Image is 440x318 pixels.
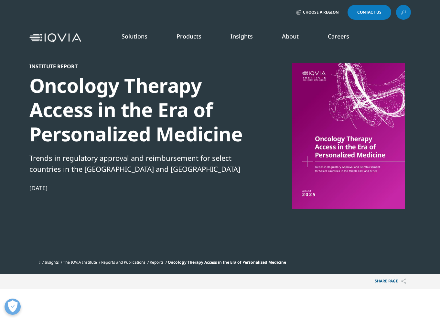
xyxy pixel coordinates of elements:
a: Contact Us [348,5,391,20]
img: Share PAGE [401,279,406,284]
nav: Primary [84,23,411,53]
span: Contact Us [357,10,381,14]
button: Open Preferences [5,299,21,315]
a: About [282,32,299,40]
a: Solutions [122,32,147,40]
p: Share PAGE [370,274,411,289]
a: Products [177,32,201,40]
a: Reports [150,259,164,265]
a: Insights [231,32,253,40]
div: Trends in regulatory approval and reimbursement for select countries in the [GEOGRAPHIC_DATA] and... [29,152,251,174]
button: Share PAGEShare PAGE [370,274,411,289]
a: The IQVIA Institute [63,259,97,265]
a: Reports and Publications [101,259,145,265]
div: Institute Report [29,63,251,70]
span: Oncology Therapy Access in the Era of Personalized Medicine [168,259,286,265]
div: Oncology Therapy Access in the Era of Personalized Medicine [29,73,251,146]
a: Careers [328,32,349,40]
a: Insights [45,259,59,265]
span: Choose a Region [303,10,339,15]
img: IQVIA Healthcare Information Technology and Pharma Clinical Research Company [29,33,81,43]
div: [DATE] [29,184,251,192]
